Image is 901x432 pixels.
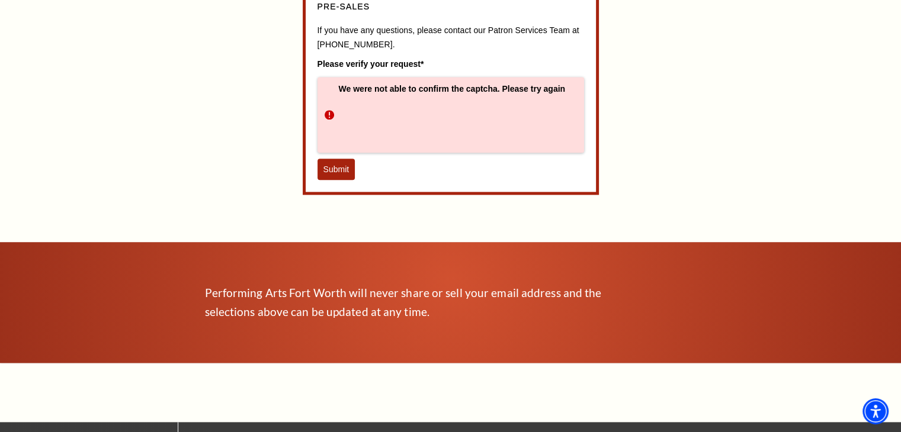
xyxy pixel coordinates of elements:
label: Please verify your request* [318,57,584,70]
div: Accessibility Menu [862,398,889,424]
div: We were not able to confirm the captcha. Please try again [318,77,584,153]
iframe: reCAPTCHA [339,94,519,140]
p: Performing Arts Fort Worth will never share or sell your email address and the selections above c... [205,283,620,321]
button: Submit [318,159,355,180]
p: If you have any questions, please contact our Patron Services Team at [PHONE_NUMBER]. [318,24,584,51]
